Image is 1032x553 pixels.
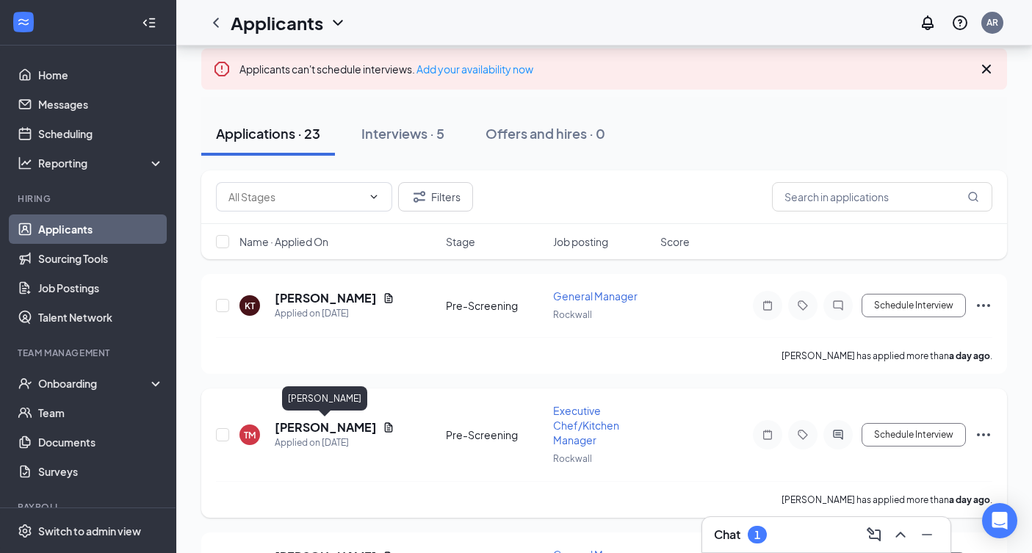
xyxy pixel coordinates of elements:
svg: Cross [978,60,995,78]
svg: Ellipses [975,426,992,444]
a: Job Postings [38,273,164,303]
svg: ActiveChat [829,429,847,441]
span: Rockwall [553,309,592,320]
svg: Document [383,292,394,304]
a: Scheduling [38,119,164,148]
input: All Stages [228,189,362,205]
h5: [PERSON_NAME] [275,290,377,306]
svg: ComposeMessage [865,526,883,543]
p: [PERSON_NAME] has applied more than . [782,494,992,506]
svg: Filter [411,188,428,206]
p: [PERSON_NAME] has applied more than . [782,350,992,362]
a: Applicants [38,214,164,244]
b: a day ago [949,494,990,505]
b: a day ago [949,350,990,361]
button: ChevronUp [889,523,912,546]
span: Job posting [553,234,608,249]
button: Filter Filters [398,182,473,212]
button: Minimize [915,523,939,546]
div: 1 [754,529,760,541]
svg: Ellipses [975,297,992,314]
svg: Note [759,300,776,311]
div: Reporting [38,156,165,170]
div: Applications · 23 [216,124,320,142]
div: AR [986,16,998,29]
div: Interviews · 5 [361,124,444,142]
svg: Analysis [18,156,32,170]
svg: ChevronDown [368,191,380,203]
div: Hiring [18,192,161,205]
a: Add your availability now [416,62,533,76]
svg: ChevronLeft [207,14,225,32]
a: Team [38,398,164,427]
input: Search in applications [772,182,992,212]
div: Pre-Screening [446,427,544,442]
span: General Manager [553,289,638,303]
svg: MagnifyingGlass [967,191,979,203]
h5: [PERSON_NAME] [275,419,377,435]
span: Executive Chef/Kitchen Manager [553,404,619,447]
svg: Note [759,429,776,441]
svg: Document [383,422,394,433]
button: Schedule Interview [862,294,966,317]
span: Rockwall [553,453,592,464]
div: Pre-Screening [446,298,544,313]
svg: ChevronDown [329,14,347,32]
div: Applied on [DATE] [275,435,394,450]
a: Home [38,60,164,90]
svg: Minimize [918,526,936,543]
button: Schedule Interview [862,423,966,447]
svg: Notifications [919,14,937,32]
svg: UserCheck [18,376,32,391]
h1: Applicants [231,10,323,35]
a: Sourcing Tools [38,244,164,273]
svg: ChevronUp [892,526,909,543]
span: Name · Applied On [239,234,328,249]
div: [PERSON_NAME] [282,386,367,411]
svg: WorkstreamLogo [16,15,31,29]
a: Surveys [38,457,164,486]
button: ComposeMessage [862,523,886,546]
div: Onboarding [38,376,151,391]
svg: Tag [794,300,812,311]
svg: Error [213,60,231,78]
svg: Collapse [142,15,156,30]
h3: Chat [714,527,740,543]
a: Messages [38,90,164,119]
span: Score [660,234,690,249]
div: Team Management [18,347,161,359]
a: Documents [38,427,164,457]
span: Applicants can't schedule interviews. [239,62,533,76]
svg: ChatInactive [829,300,847,311]
svg: Settings [18,524,32,538]
div: Offers and hires · 0 [486,124,605,142]
svg: QuestionInfo [951,14,969,32]
div: TM [244,429,256,441]
div: Payroll [18,501,161,513]
div: Open Intercom Messenger [982,503,1017,538]
div: Applied on [DATE] [275,306,394,321]
svg: Tag [794,429,812,441]
span: Stage [446,234,475,249]
div: Switch to admin view [38,524,141,538]
div: KT [245,300,255,312]
a: Talent Network [38,303,164,332]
